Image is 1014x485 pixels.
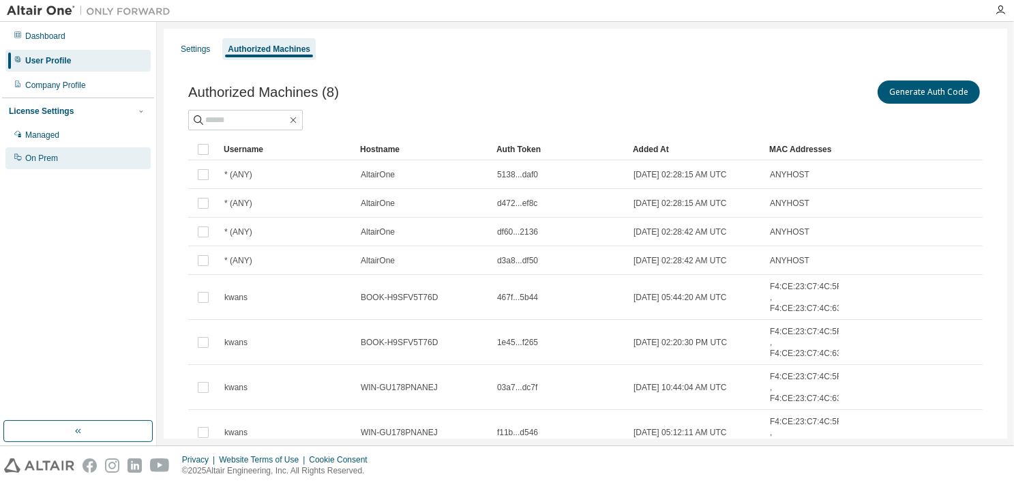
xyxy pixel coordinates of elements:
[25,130,59,141] div: Managed
[770,226,809,237] span: ANYHOST
[633,337,727,348] span: [DATE] 02:20:30 PM UTC
[770,255,809,266] span: ANYHOST
[497,226,538,237] span: df60...2136
[769,138,833,160] div: MAC Addresses
[497,169,538,180] span: 5138...daf0
[4,458,74,473] img: altair_logo.svg
[633,138,758,160] div: Added At
[224,337,248,348] span: kwans
[182,454,219,465] div: Privacy
[224,255,252,266] span: * (ANY)
[361,198,395,209] span: AltairOne
[25,31,65,42] div: Dashboard
[497,382,537,393] span: 03a7...dc7f
[224,226,252,237] span: * (ANY)
[497,337,538,348] span: 1e45...f265
[228,44,310,55] div: Authorized Machines
[770,281,841,314] span: F4:CE:23:C7:4C:5F , F4:CE:23:C7:4C:63
[633,169,727,180] span: [DATE] 02:28:15 AM UTC
[188,85,339,100] span: Authorized Machines (8)
[25,153,58,164] div: On Prem
[770,198,809,209] span: ANYHOST
[219,454,309,465] div: Website Terms of Use
[105,458,119,473] img: instagram.svg
[9,106,74,117] div: License Settings
[633,427,727,438] span: [DATE] 05:12:11 AM UTC
[770,169,809,180] span: ANYHOST
[497,292,538,303] span: 467f...5b44
[25,80,86,91] div: Company Profile
[878,80,980,104] button: Generate Auth Code
[224,138,349,160] div: Username
[361,337,438,348] span: BOOK-H9SFV5T76D
[496,138,622,160] div: Auth Token
[770,371,841,404] span: F4:CE:23:C7:4C:5F , F4:CE:23:C7:4C:63
[770,326,841,359] span: F4:CE:23:C7:4C:5F , F4:CE:23:C7:4C:63
[224,382,248,393] span: kwans
[7,4,177,18] img: Altair One
[361,169,395,180] span: AltairOne
[25,55,71,66] div: User Profile
[633,226,727,237] span: [DATE] 02:28:42 AM UTC
[360,138,486,160] div: Hostname
[633,255,727,266] span: [DATE] 02:28:42 AM UTC
[182,465,376,477] p: © 2025 Altair Engineering, Inc. All Rights Reserved.
[83,458,97,473] img: facebook.svg
[770,416,841,449] span: F4:CE:23:C7:4C:5F , F4:CE:23:C7:4C:63
[633,382,727,393] span: [DATE] 10:44:04 AM UTC
[224,427,248,438] span: kwans
[633,292,727,303] span: [DATE] 05:44:20 AM UTC
[361,255,395,266] span: AltairOne
[150,458,170,473] img: youtube.svg
[224,198,252,209] span: * (ANY)
[497,198,537,209] span: d472...ef8c
[224,169,252,180] span: * (ANY)
[361,427,438,438] span: WIN-GU178PNANEJ
[224,292,248,303] span: kwans
[361,226,395,237] span: AltairOne
[181,44,210,55] div: Settings
[633,198,727,209] span: [DATE] 02:28:15 AM UTC
[497,427,538,438] span: f11b...d546
[361,382,438,393] span: WIN-GU178PNANEJ
[497,255,538,266] span: d3a8...df50
[128,458,142,473] img: linkedin.svg
[309,454,375,465] div: Cookie Consent
[361,292,438,303] span: BOOK-H9SFV5T76D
